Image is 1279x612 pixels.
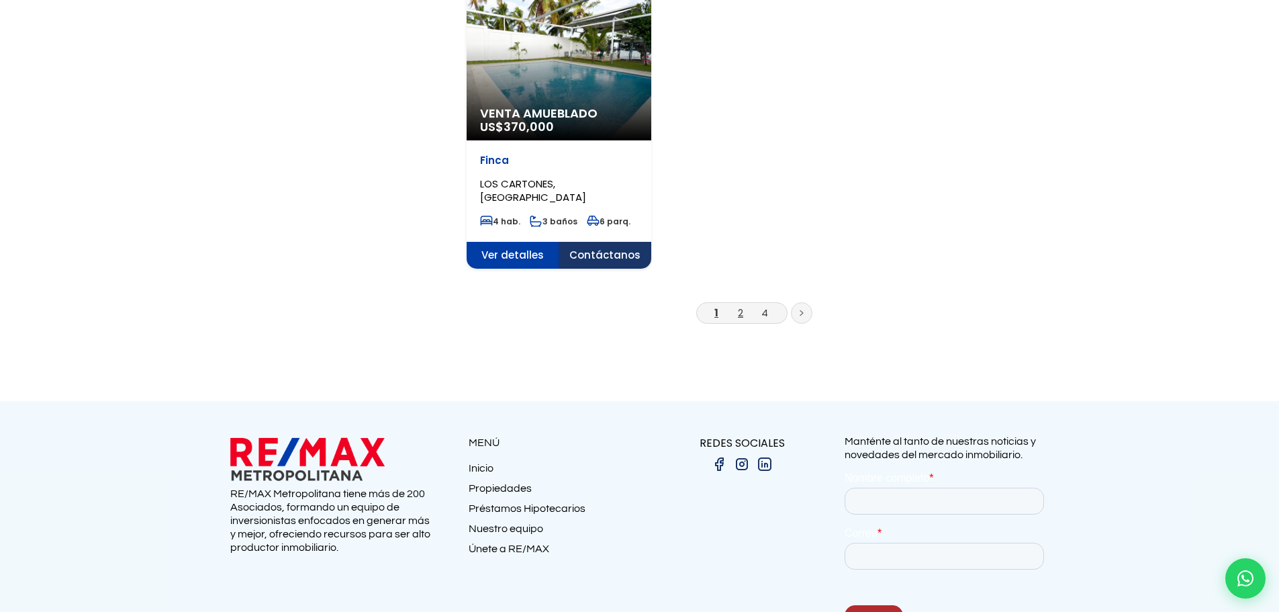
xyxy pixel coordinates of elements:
span: Ver detalles [467,242,559,269]
a: 1 [714,306,718,320]
a: Préstamos Hipotecarios [469,502,640,522]
span: Venta Amueblado [480,107,638,120]
p: Finca [480,154,638,167]
p: Manténte al tanto de nuestras noticias y novedades del mercado inmobiliario. [845,435,1049,462]
img: instagram.png [734,456,750,472]
span: 4 hab. [480,216,520,227]
p: REDES SOCIALES [640,435,845,451]
span: US$ [480,118,554,135]
img: remax metropolitana logo [230,435,385,484]
span: 3 baños [530,216,577,227]
a: Inicio [469,462,640,482]
p: MENÚ [469,435,640,451]
p: RE/MAX Metropolitana tiene más de 200 Asociados, formando un equipo de inversionistas enfocados e... [230,487,435,554]
a: 4 [761,306,768,320]
img: linkedin.png [757,456,773,472]
img: facebook.png [711,456,727,472]
a: Propiedades [469,482,640,502]
a: Nuestro equipo [469,522,640,542]
span: 370,000 [504,118,554,135]
span: Contáctanos [559,242,651,269]
span: LOS CARTONES, [GEOGRAPHIC_DATA] [480,177,586,204]
a: Únete a RE/MAX [469,542,640,562]
a: 2 [738,306,743,320]
span: 6 parq. [587,216,630,227]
